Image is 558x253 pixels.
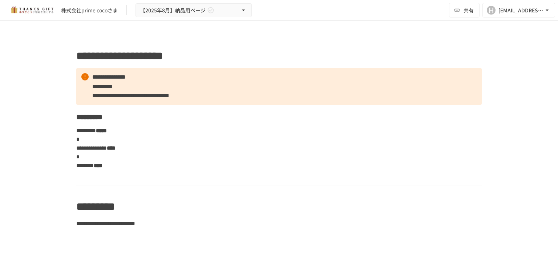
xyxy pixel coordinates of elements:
img: mMP1OxWUAhQbsRWCurg7vIHe5HqDpP7qZo7fRoNLXQh [9,4,55,16]
span: 共有 [464,6,474,14]
div: [EMAIL_ADDRESS][DOMAIN_NAME] [498,6,543,15]
div: H [487,6,496,15]
button: 共有 [449,3,480,17]
div: 株式会社prime cocoさま [61,7,118,14]
button: H[EMAIL_ADDRESS][DOMAIN_NAME] [482,3,555,17]
span: 【2025年8月】納品用ページ [140,6,206,15]
button: 【2025年8月】納品用ページ [136,3,252,17]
